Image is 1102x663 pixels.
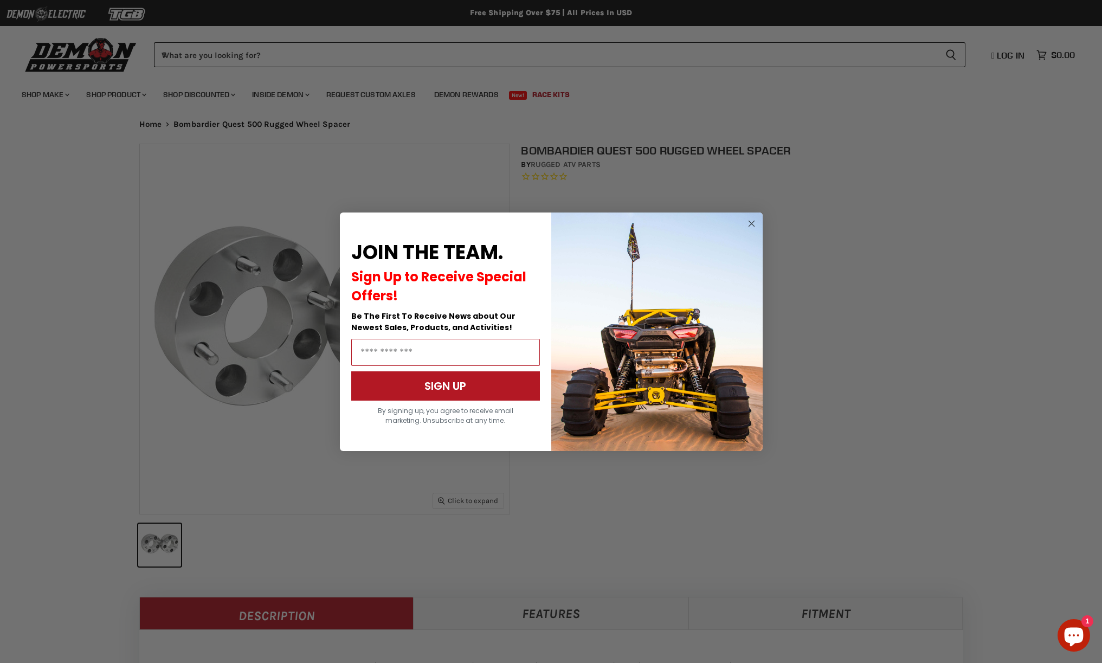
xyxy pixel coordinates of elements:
span: Be The First To Receive News about Our Newest Sales, Products, and Activities! [351,311,515,333]
button: Close dialog [745,217,758,230]
span: By signing up, you agree to receive email marketing. Unsubscribe at any time. [378,406,513,425]
span: JOIN THE TEAM. [351,239,503,266]
span: Sign Up to Receive Special Offers! [351,268,526,305]
img: a9095488-b6e7-41ba-879d-588abfab540b.jpeg [551,213,763,451]
inbox-online-store-chat: Shopify online store chat [1054,619,1093,654]
button: SIGN UP [351,371,540,401]
input: Email Address [351,339,540,366]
